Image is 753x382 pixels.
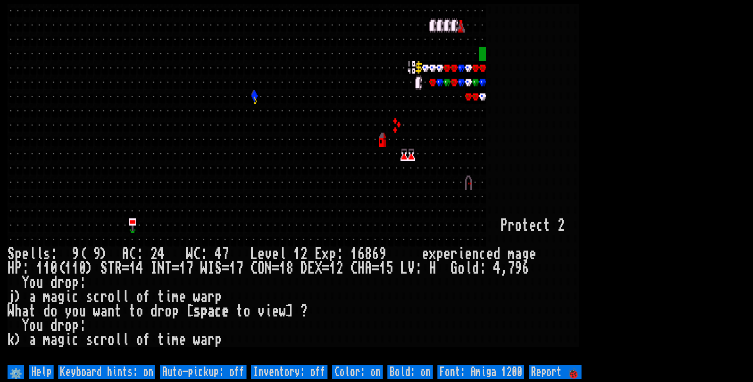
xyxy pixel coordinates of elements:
div: c [536,218,543,233]
div: 2 [150,247,158,261]
div: p [215,290,222,304]
div: 1 [65,261,72,276]
div: p [436,247,443,261]
div: d [50,318,58,333]
input: Keyboard hints: on [58,365,155,379]
div: j [8,290,15,304]
div: m [43,290,50,304]
input: Bold: on [387,365,433,379]
div: v [265,247,272,261]
div: e [22,247,29,261]
div: a [515,247,522,261]
div: V [408,261,415,276]
input: Auto-pickup: off [160,365,247,379]
div: c [72,333,79,347]
div: W [8,304,15,318]
div: p [72,276,79,290]
div: c [72,290,79,304]
div: ( [58,261,65,276]
div: l [122,290,129,304]
div: : [50,247,58,261]
div: t [236,304,243,318]
div: R [115,261,122,276]
div: f [143,333,150,347]
div: r [58,276,65,290]
div: l [115,333,122,347]
div: = [222,261,229,276]
div: o [29,318,36,333]
div: : [136,247,143,261]
div: P [15,261,22,276]
div: m [43,333,50,347]
input: Help [29,365,54,379]
input: Report 🐞 [529,365,582,379]
div: d [150,304,158,318]
div: H [8,261,15,276]
div: p [200,304,208,318]
div: o [136,333,143,347]
div: : [79,318,86,333]
div: 1 [293,247,300,261]
div: n [472,247,479,261]
div: l [29,247,36,261]
div: 1 [36,261,43,276]
div: 6 [358,247,365,261]
div: W [186,247,193,261]
div: 0 [79,261,86,276]
div: p [215,333,222,347]
div: d [472,261,479,276]
div: o [515,218,522,233]
div: A [365,261,372,276]
div: l [36,247,43,261]
div: 6 [372,247,379,261]
div: ) [86,261,93,276]
input: Font: Amiga 1200 [437,365,524,379]
div: D [300,261,308,276]
div: X [315,261,322,276]
div: c [93,333,100,347]
div: e [222,304,229,318]
div: E [308,261,315,276]
div: l [115,290,122,304]
div: 9 [515,261,522,276]
div: u [36,276,43,290]
div: g [58,290,65,304]
div: c [93,290,100,304]
div: 8 [365,247,372,261]
div: T [108,261,115,276]
div: r [158,304,165,318]
div: r [208,333,215,347]
div: a [200,290,208,304]
div: w [93,304,100,318]
div: H [358,261,365,276]
div: s [86,290,93,304]
div: u [36,318,43,333]
div: N [265,261,272,276]
div: p [329,247,336,261]
div: o [136,304,143,318]
div: 1 [179,261,186,276]
div: 9 [72,247,79,261]
div: o [72,304,79,318]
div: a [200,333,208,347]
div: O [258,261,265,276]
div: 5 [386,261,393,276]
div: w [193,290,200,304]
div: 9 [379,247,386,261]
div: C [351,261,358,276]
div: [ [186,304,193,318]
div: e [486,247,493,261]
div: m [172,290,179,304]
div: 8 [286,261,293,276]
div: m [508,247,515,261]
div: g [522,247,529,261]
div: 7 [222,247,229,261]
div: d [50,276,58,290]
div: o [108,290,115,304]
div: 7 [186,261,193,276]
div: r [58,318,65,333]
div: I [208,261,215,276]
div: o [108,333,115,347]
div: C [129,247,136,261]
div: i [165,333,172,347]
